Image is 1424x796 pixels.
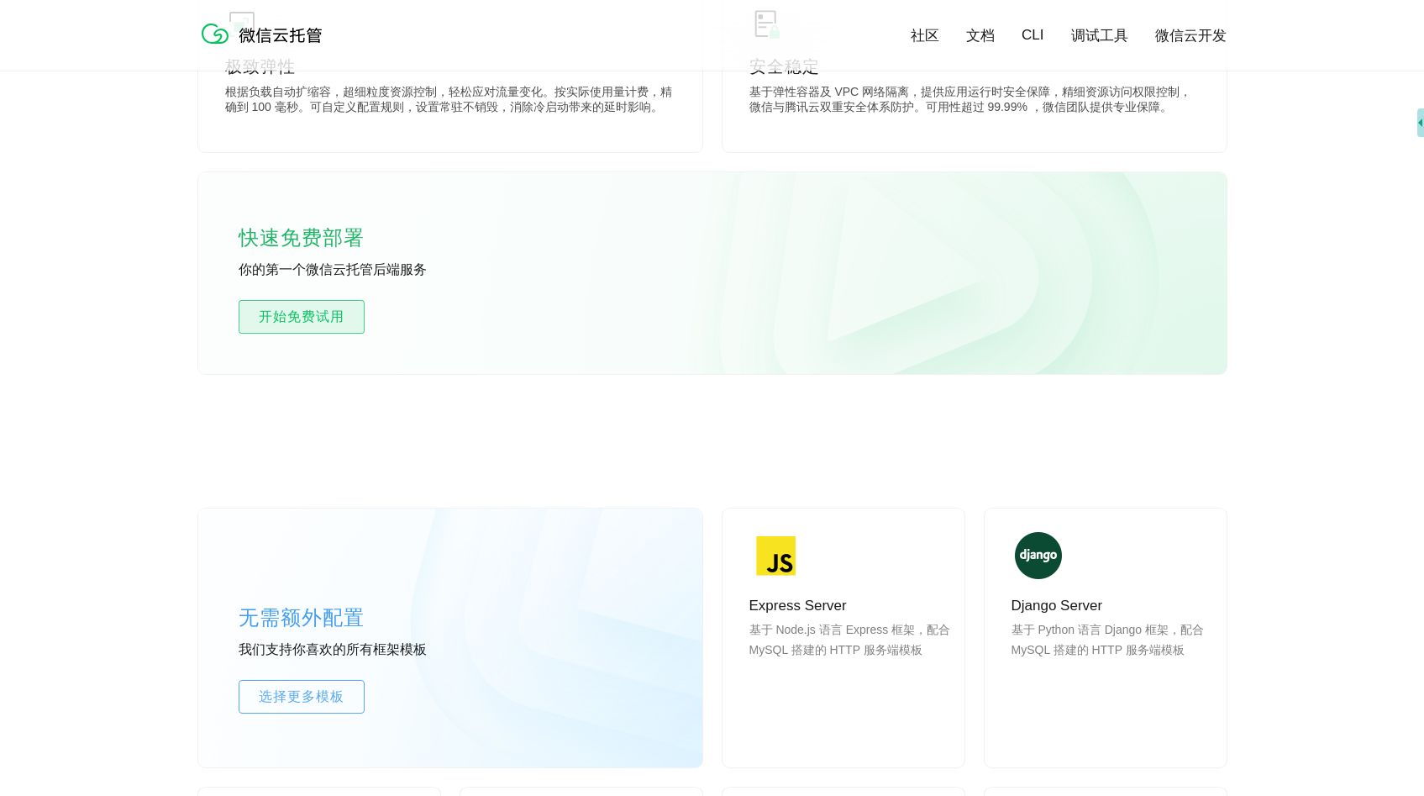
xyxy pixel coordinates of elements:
span: 开始免费试用 [239,307,364,327]
img: 微信云托管 [198,17,333,50]
a: 调试工具 [1071,26,1128,45]
a: 微信云开发 [1155,26,1227,45]
p: Express Server [749,596,951,616]
a: 社区 [911,26,939,45]
p: 快速免费部署 [239,221,407,255]
p: 我们支持你喜欢的所有框架模板 [239,641,491,660]
p: 根据负载自动扩缩容，超细粒度资源控制，轻松应对流量变化。按实际使用量计费，精确到 100 毫秒。可自定义配置规则，设置常驻不销毁，消除冷启动带来的延时影响。 [225,85,675,119]
span: 选择更多模板 [239,687,364,707]
p: Django Server [1012,596,1213,616]
p: 基于弹性容器及 VPC 网络隔离，提供应用运行时安全保障，精细资源访问权限控制，微信与腾讯云双重安全体系防护。可用性超过 99.99% ，微信团队提供专业保障。 [749,85,1200,119]
p: 基于 Python 语言 Django 框架，配合 MySQL 搭建的 HTTP 服务端模板 [1012,619,1213,700]
a: 文档 [966,26,995,45]
a: CLI [1022,27,1043,44]
p: 基于 Node.js 语言 Express 框架，配合 MySQL 搭建的 HTTP 服务端模板 [749,619,951,700]
p: 你的第一个微信云托管后端服务 [239,261,491,280]
a: 微信云托管 [198,39,333,53]
p: 无需额外配置 [239,601,491,635]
